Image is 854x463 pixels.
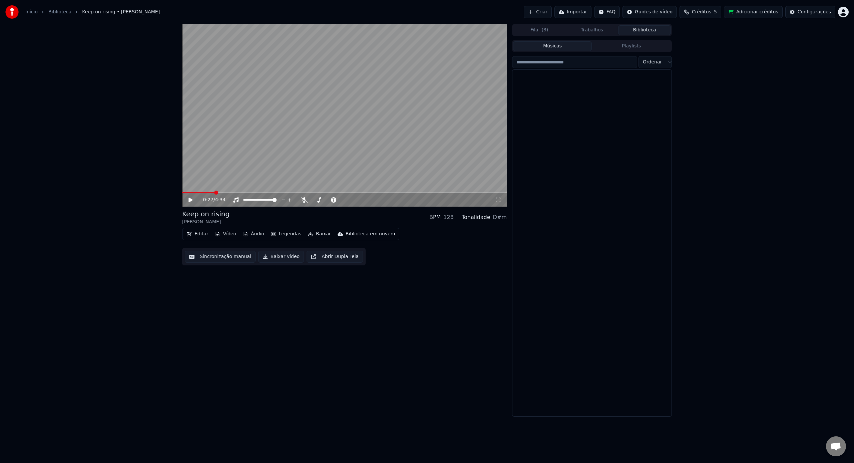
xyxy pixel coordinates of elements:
[203,197,213,203] span: 0:27
[798,9,831,15] div: Configurações
[307,251,363,263] button: Abrir Dupla Tela
[5,5,19,19] img: youka
[429,213,441,221] div: BPM
[594,6,620,18] button: FAQ
[680,6,721,18] button: Créditos5
[692,9,711,15] span: Créditos
[714,9,717,15] span: 5
[182,219,230,225] div: [PERSON_NAME]
[462,213,490,221] div: Tonalidade
[826,436,846,456] div: Bate-papo aberto
[184,229,211,239] button: Editar
[182,209,230,219] div: Keep on rising
[566,25,618,35] button: Trabalhos
[268,229,304,239] button: Legendas
[305,229,334,239] button: Baixar
[622,6,677,18] button: Guides de vídeo
[25,9,38,15] a: Início
[443,213,454,221] div: 128
[554,6,591,18] button: Importar
[592,41,671,51] button: Playlists
[212,229,239,239] button: Vídeo
[785,6,835,18] button: Configurações
[513,41,592,51] button: Músicas
[203,197,219,203] div: /
[258,251,304,263] button: Baixar vídeo
[215,197,226,203] span: 4:34
[493,213,507,221] div: D#m
[724,6,783,18] button: Adicionar créditos
[82,9,160,15] span: Keep on rising • [PERSON_NAME]
[48,9,71,15] a: Biblioteca
[185,251,256,263] button: Sincronização manual
[618,25,671,35] button: Biblioteca
[524,6,552,18] button: Criar
[513,25,566,35] button: Fila
[25,9,160,15] nav: breadcrumb
[541,27,548,33] span: ( 3 )
[240,229,267,239] button: Áudio
[643,59,662,65] span: Ordenar
[346,231,395,237] div: Biblioteca em nuvem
